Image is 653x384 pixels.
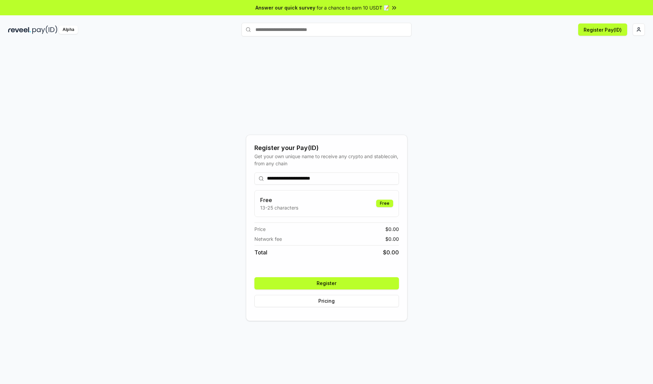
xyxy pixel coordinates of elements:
[317,4,389,11] span: for a chance to earn 10 USDT 📝
[254,295,399,307] button: Pricing
[385,226,399,233] span: $ 0.00
[32,26,57,34] img: pay_id
[578,23,627,36] button: Register Pay(ID)
[254,248,267,256] span: Total
[254,153,399,167] div: Get your own unique name to receive any crypto and stablecoin, from any chain
[254,235,282,243] span: Network fee
[260,196,298,204] h3: Free
[255,4,315,11] span: Answer our quick survey
[254,143,399,153] div: Register your Pay(ID)
[59,26,78,34] div: Alpha
[376,200,393,207] div: Free
[383,248,399,256] span: $ 0.00
[385,235,399,243] span: $ 0.00
[8,26,31,34] img: reveel_dark
[254,226,266,233] span: Price
[260,204,298,211] p: 13-25 characters
[254,277,399,289] button: Register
